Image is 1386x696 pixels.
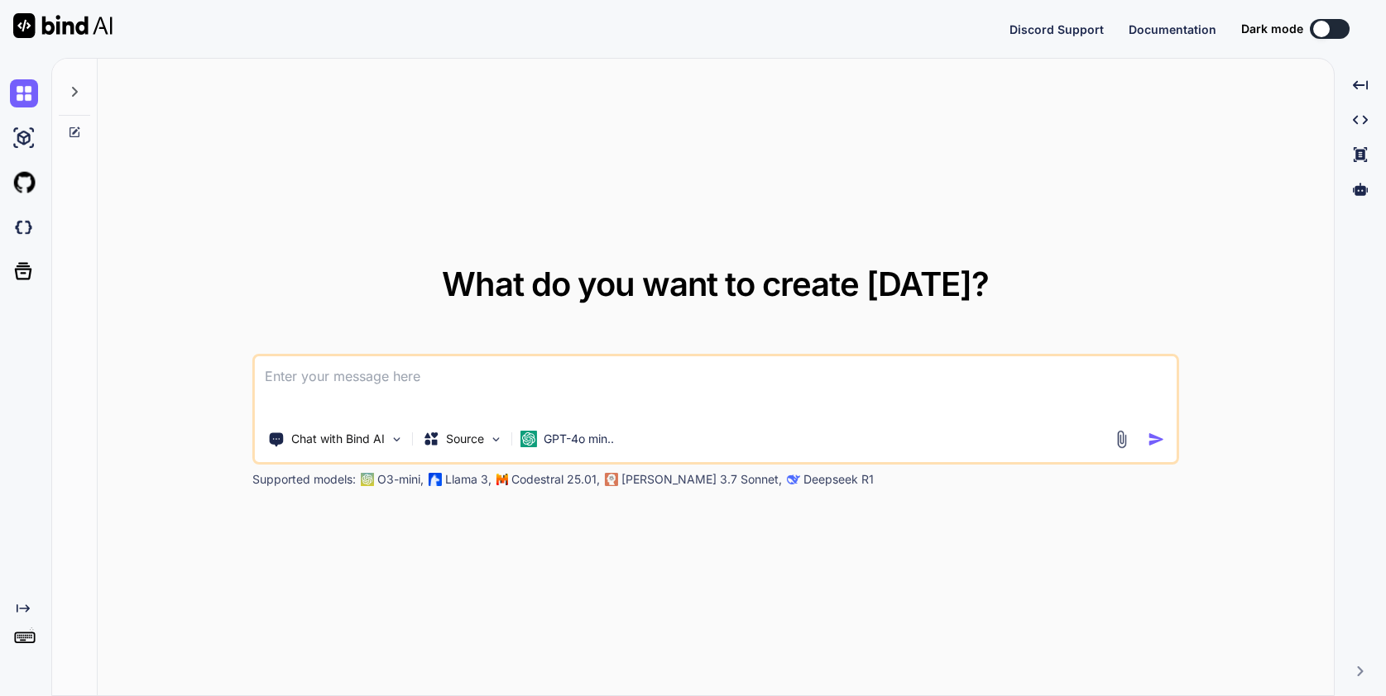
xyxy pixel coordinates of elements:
[496,474,508,485] img: Mistral-AI
[1010,21,1104,38] button: Discord Support
[520,431,537,447] img: GPT-4o mini
[1129,22,1216,36] span: Documentation
[787,473,800,486] img: claude
[621,471,782,488] p: [PERSON_NAME] 3.7 Sonnet,
[1148,431,1165,448] img: icon
[1241,21,1303,37] span: Dark mode
[361,473,374,486] img: GPT-4
[442,264,989,304] span: What do you want to create [DATE]?
[13,13,113,38] img: Bind AI
[377,471,424,488] p: O3-mini,
[1112,430,1131,449] img: attachment
[605,473,618,486] img: claude
[10,169,38,197] img: githubLight
[489,432,503,446] img: Pick Models
[445,471,492,488] p: Llama 3,
[1010,22,1104,36] span: Discord Support
[252,471,356,488] p: Supported models:
[10,213,38,241] img: darkCloudIdeIcon
[803,471,874,488] p: Deepseek R1
[390,432,404,446] img: Pick Tools
[291,431,385,447] p: Chat with Bind AI
[429,473,442,486] img: Llama2
[10,79,38,107] img: chat
[511,471,600,488] p: Codestral 25.01,
[10,124,38,152] img: ai-studio
[446,431,484,447] p: Source
[1129,21,1216,38] button: Documentation
[544,431,614,447] p: GPT-4o min..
